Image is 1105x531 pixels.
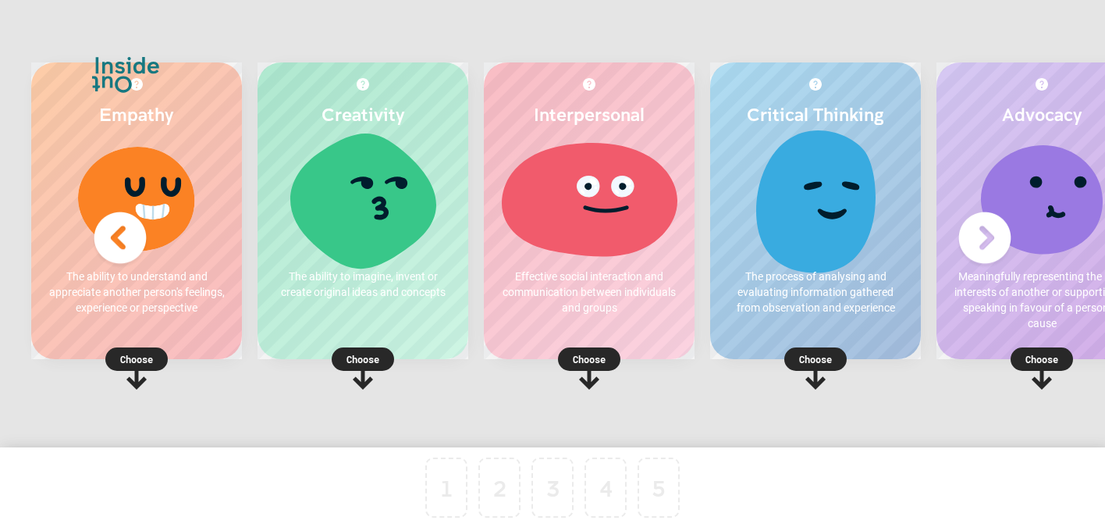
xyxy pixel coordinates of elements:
img: More about Critical Thinking [809,78,822,91]
h2: Creativity [273,103,453,125]
h2: Empathy [47,103,226,125]
p: Choose [31,351,242,367]
p: The process of analysing and evaluating information gathered from observation and experience [726,269,905,315]
img: More about Empathy [130,78,143,91]
img: More about Creativity [357,78,369,91]
img: More about Interpersonal [583,78,595,91]
img: Next [954,207,1016,269]
p: Effective social interaction and communication between individuals and groups [499,269,679,315]
p: Choose [710,351,921,367]
img: More about Advocacy [1036,78,1048,91]
h2: Critical Thinking [726,103,905,125]
p: The ability to understand and appreciate another person's feelings, experience or perspective [47,269,226,315]
img: Previous [89,207,151,269]
p: Choose [258,351,468,367]
h2: Interpersonal [499,103,679,125]
p: The ability to imagine, invent or create original ideas and concepts [273,269,453,300]
p: Choose [484,351,695,367]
